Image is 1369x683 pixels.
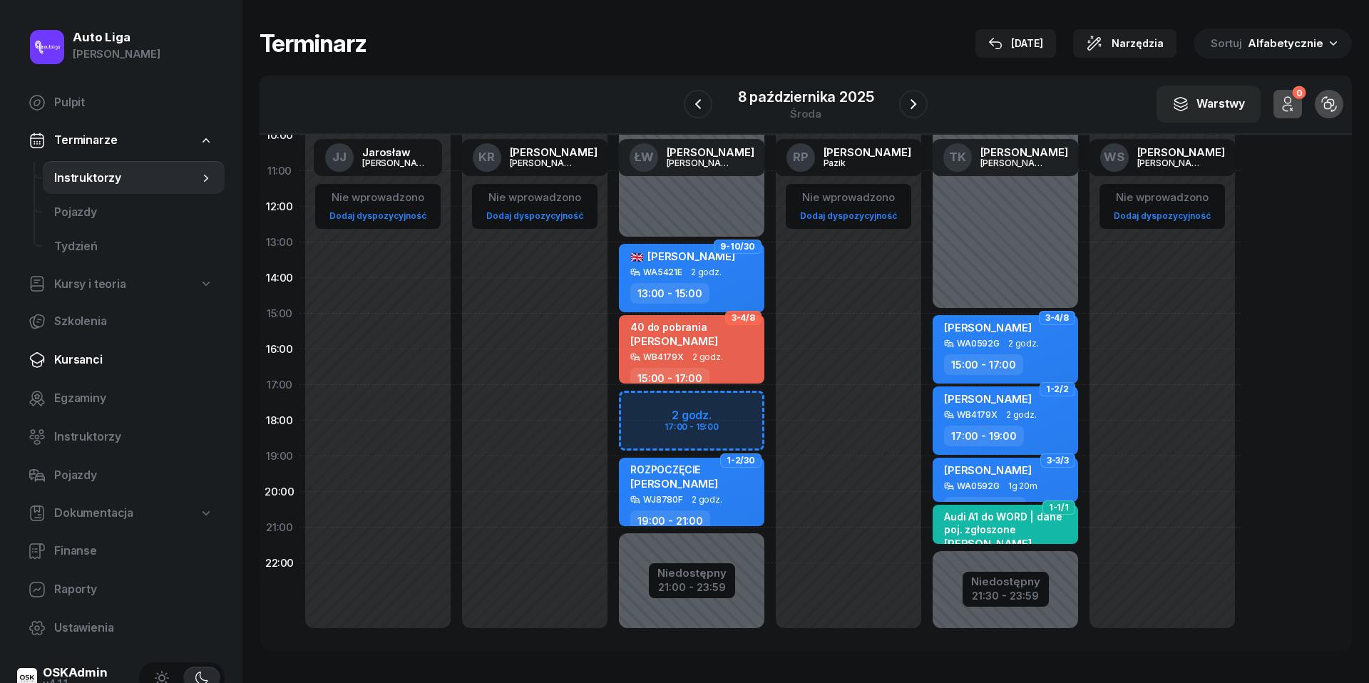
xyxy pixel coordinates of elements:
span: Instruktorzy [54,428,213,446]
h1: Terminarz [260,31,366,56]
div: Nie wprowadzono [1108,188,1216,207]
a: Pojazdy [17,458,225,493]
a: Tydzień [43,230,225,264]
button: Niedostępny21:30 - 23:59 [971,573,1040,605]
button: Nie wprowadzonoDodaj dyspozycyjność [794,185,903,227]
span: [PERSON_NAME] [944,537,1032,550]
a: Kursanci [17,343,225,377]
div: 21:00 - 23:59 [657,578,727,593]
div: Jarosław [362,147,431,158]
div: [PERSON_NAME] [824,147,911,158]
button: Nie wprowadzonoDodaj dyspozycyjność [481,185,589,227]
a: Ustawienia [17,611,225,645]
span: Szkolenia [54,312,213,331]
span: Pojazdy [54,466,213,485]
div: Audi A1 do WORD | dane poj. zgłoszone [944,510,1070,535]
span: 2 godz. [1008,339,1039,349]
div: Pazik [824,158,892,168]
a: JJJarosław[PERSON_NAME] [314,139,442,176]
span: Tydzień [54,237,213,256]
div: Nie wprowadzono [794,188,903,207]
a: Pojazdy [43,195,225,230]
span: Egzaminy [54,389,213,408]
span: Dokumentacja [54,504,133,523]
div: WB4179X [643,352,684,361]
a: KR[PERSON_NAME][PERSON_NAME] [461,139,609,176]
a: Dodaj dyspozycyjność [324,207,432,224]
div: [PERSON_NAME] [73,45,160,63]
div: Auto Liga [73,31,160,43]
button: Sortuj Alfabetycznie [1194,29,1352,58]
div: WJ8780F [643,495,683,504]
div: WB4179X [957,410,998,419]
div: 10:00 [260,118,299,153]
div: 21:30 - 23:59 [971,587,1040,602]
span: Alfabetycznie [1248,36,1323,50]
div: [PERSON_NAME] [980,147,1068,158]
span: 1-2/30 [727,459,755,462]
span: 3-3/3 [1047,459,1069,462]
div: 0 [1292,86,1306,100]
span: KR [478,151,495,163]
span: 1g 20m [1008,481,1037,491]
span: [PERSON_NAME] [944,463,1032,477]
div: 13:00 [260,225,299,260]
div: [PERSON_NAME] [1137,158,1206,168]
div: 20:00 [260,474,299,510]
div: [PERSON_NAME] [980,158,1049,168]
span: Pulpit [54,93,213,112]
span: Terminarze [54,131,117,150]
a: Instruktorzy [43,161,225,195]
div: 19:00 [260,438,299,474]
span: Raporty [54,580,213,599]
span: [PERSON_NAME] [944,392,1032,406]
a: WS[PERSON_NAME][PERSON_NAME] [1089,139,1236,176]
div: 15:00 - 17:00 [944,354,1023,375]
span: Pojazdy [54,203,213,222]
a: RP[PERSON_NAME]Pazik [775,139,923,176]
span: TK [949,151,966,163]
div: [DATE] [988,35,1043,52]
span: [PERSON_NAME] [630,334,718,348]
span: Instruktorzy [54,169,199,188]
span: Narzędzia [1112,35,1164,52]
button: Nie wprowadzonoDodaj dyspozycyjność [324,185,432,227]
a: Dodaj dyspozycyjność [1108,207,1216,224]
div: 21:00 [260,510,299,545]
div: 40 do pobrania [630,321,718,333]
div: [PERSON_NAME] [510,158,578,168]
button: Nie wprowadzonoDodaj dyspozycyjność [1108,185,1216,227]
span: 2 godz. [1006,410,1037,420]
div: 15:00 - 17:00 [630,368,709,389]
button: Narzędzia [1073,29,1176,58]
a: Raporty [17,572,225,607]
a: Kursy i teoria [17,268,225,301]
span: 3-4/8 [1045,317,1069,319]
div: 16:00 [260,332,299,367]
div: WA5421E [643,267,682,277]
span: 2 godz. [691,267,722,277]
span: 2 godz. [692,495,722,505]
div: 8 października 2025 [738,90,874,104]
div: OSKAdmin [43,667,108,679]
span: [PERSON_NAME] [630,477,718,491]
span: 9-10/30 [720,245,755,248]
div: 17:00 [260,367,299,403]
span: WS [1104,151,1124,163]
div: 19:00 - 20:20 [944,497,1026,518]
div: Niedostępny [971,576,1040,587]
span: ŁW [634,151,654,163]
button: [DATE] [975,29,1056,58]
a: TK[PERSON_NAME][PERSON_NAME] [932,139,1080,176]
button: Niedostępny21:00 - 23:59 [657,565,727,596]
span: 3-4/8 [732,317,755,319]
div: [PERSON_NAME] [1137,147,1225,158]
div: Warstwy [1172,95,1245,113]
span: Ustawienia [54,619,213,637]
span: [PERSON_NAME] [944,321,1032,334]
span: [PERSON_NAME] [630,250,735,263]
div: 18:00 [260,403,299,438]
span: RP [793,151,809,163]
span: Finanse [54,542,213,560]
span: Sortuj [1211,34,1245,53]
